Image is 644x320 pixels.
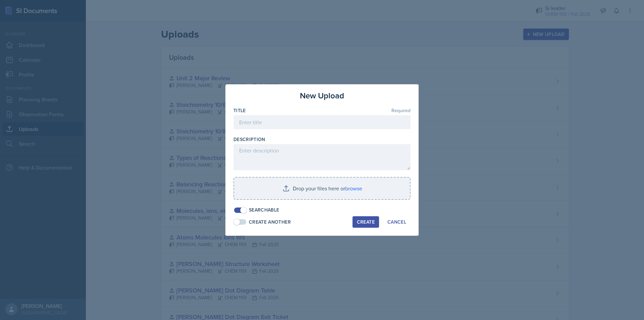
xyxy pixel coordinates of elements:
label: Description [233,136,265,143]
button: Cancel [383,216,411,228]
div: Cancel [387,219,406,225]
span: Required [391,108,411,113]
div: Searchable [249,207,279,214]
label: Title [233,107,246,114]
input: Enter title [233,115,411,129]
h3: New Upload [300,90,344,102]
button: Create [353,216,379,228]
div: Create Another [249,219,291,226]
div: Create [357,219,375,225]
